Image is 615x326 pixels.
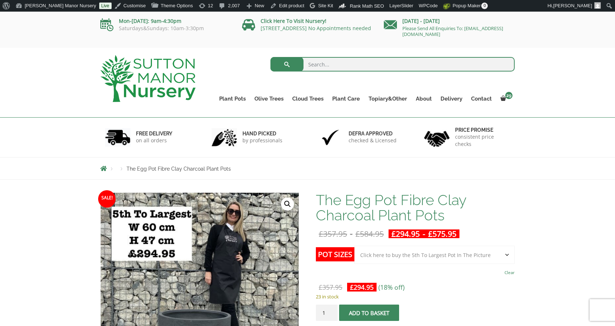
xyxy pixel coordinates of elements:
nav: Breadcrumbs [100,166,515,171]
span: [PERSON_NAME] [553,3,592,8]
span: Rank Math SEO [350,3,384,9]
span: 0 [481,3,488,9]
h6: hand picked [242,130,282,137]
bdi: 575.95 [428,229,457,239]
a: Clear options [505,268,515,278]
bdi: 357.95 [319,283,342,292]
del: - [316,229,387,238]
span: (18% off) [378,283,405,292]
label: Pot Sizes [316,247,354,261]
input: Product quantity [316,305,338,321]
span: Sale! [98,190,116,208]
p: Saturdays&Sundays: 10am-3:30pm [100,25,231,31]
h6: Price promise [455,127,510,133]
a: 29 [496,94,515,104]
img: logo [100,55,196,102]
a: Delivery [436,94,467,104]
a: Contact [467,94,496,104]
ins: - [389,229,459,238]
span: £ [391,229,396,239]
span: £ [350,283,354,292]
a: Plant Pots [215,94,250,104]
span: 29 [505,92,512,99]
bdi: 584.95 [355,229,384,239]
p: consistent price checks [455,133,510,148]
a: Plant Care [328,94,364,104]
a: View full-screen image gallery [281,197,294,211]
p: 23 in stock [316,292,515,301]
span: £ [355,229,360,239]
input: Search... [270,57,515,72]
span: The Egg Pot Fibre Clay Charcoal Plant Pots [126,166,231,172]
span: £ [428,229,433,239]
span: £ [319,229,323,239]
img: 4.jpg [424,126,450,148]
a: About [411,94,436,104]
img: 2.jpg [212,128,237,147]
p: Mon-[DATE]: 9am-4:30pm [100,17,231,25]
h6: Defra approved [349,130,397,137]
bdi: 294.95 [350,283,374,292]
span: £ [319,283,322,292]
a: Live [99,3,112,9]
img: 1.jpg [105,128,130,147]
h1: The Egg Pot Fibre Clay Charcoal Plant Pots [316,192,515,223]
img: 3.jpg [318,128,343,147]
a: [STREET_ADDRESS] No Appointments needed [261,25,371,32]
p: by professionals [242,137,282,144]
a: Click Here To Visit Nursery! [261,17,326,24]
bdi: 294.95 [391,229,420,239]
p: [DATE] - [DATE] [384,17,515,25]
a: Topiary&Other [364,94,411,104]
span: Site Kit [318,3,333,8]
p: on all orders [136,137,172,144]
button: Add to basket [339,305,399,321]
bdi: 357.95 [319,229,347,239]
a: Please Send All Enquiries To: [EMAIL_ADDRESS][DOMAIN_NAME] [402,25,503,37]
h6: FREE DELIVERY [136,130,172,137]
a: Olive Trees [250,94,288,104]
a: Cloud Trees [288,94,328,104]
p: checked & Licensed [349,137,397,144]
